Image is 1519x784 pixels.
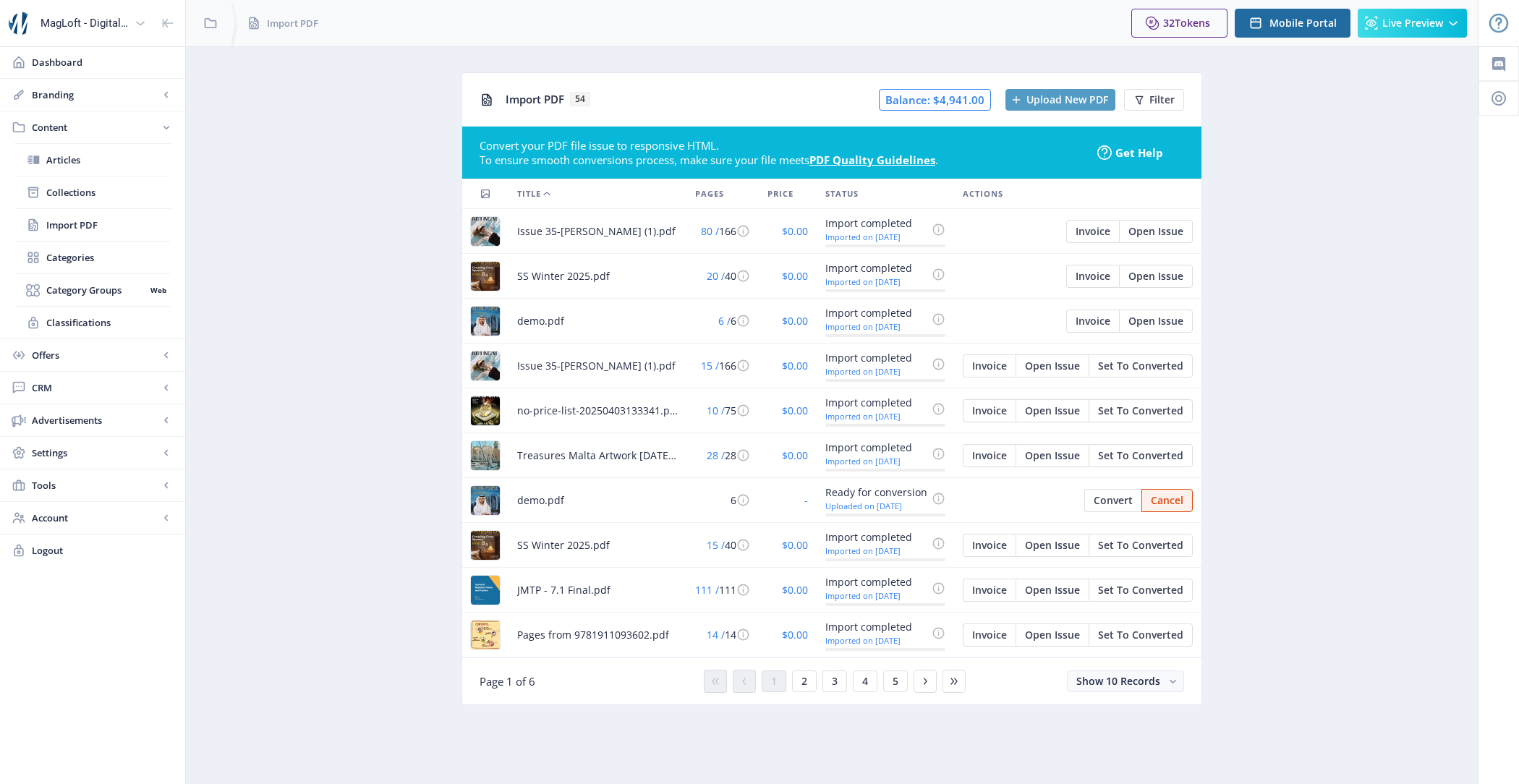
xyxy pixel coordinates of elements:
[1025,584,1080,596] span: Open Issue
[1005,89,1115,111] button: Upload New PDF
[517,492,564,509] span: demo.pdf
[1128,315,1183,327] span: Open Issue
[792,670,817,692] button: 2
[883,670,908,692] button: 5
[963,399,1016,422] button: Invoice
[1119,268,1193,281] a: Edit page
[480,138,1086,153] div: Convert your PDF file issue to responsive HTML.
[1016,447,1089,461] a: Edit page
[695,402,750,419] div: 75
[1066,220,1119,243] button: Invoice
[1076,226,1110,237] span: Invoice
[701,224,719,238] span: 80 /
[1098,405,1183,417] span: Set To Converted
[1097,145,1184,160] a: Get Help
[14,209,171,241] a: Import PDF
[695,447,750,464] div: 28
[825,232,927,242] div: Imported on [DATE]
[1141,492,1193,506] a: Edit page
[480,153,1086,167] div: To ensure smooth conversions process, make sure your file meets .
[1067,670,1184,692] button: Show 10 Records
[1016,354,1089,378] button: Open Issue
[1089,357,1193,371] a: Edit page
[801,676,807,687] span: 2
[1076,270,1110,282] span: Invoice
[517,402,678,419] span: no-price-list-20250403133341.pdf
[46,185,171,200] span: Collections
[825,367,927,376] div: Imported on [DATE]
[695,312,750,330] div: 6
[707,538,725,552] span: 15 /
[825,591,927,600] div: Imported on [DATE]
[879,89,991,111] span: Balance: $4,941.00
[471,351,500,380] img: 40d4bfd7-21f1-4f50-982a-42d622fd26fa.jpg
[14,242,171,273] a: Categories
[695,268,750,285] div: 40
[862,676,868,687] span: 4
[517,447,678,464] span: Treasures Malta Artwork [DATE] Final AW - converted (1).pdf
[825,349,927,367] div: Import completed
[32,413,159,427] span: Advertisements
[1098,629,1183,641] span: Set To Converted
[1119,220,1193,243] button: Open Issue
[32,511,159,525] span: Account
[471,307,500,336] img: 7009ee87-6eca-45fd-ad4c-3c5fea61f602.jpg
[1124,89,1184,111] button: Filter
[1119,223,1193,237] a: Edit page
[825,456,927,466] div: Imported on [DATE]
[853,670,877,692] button: 4
[517,312,564,330] span: demo.pdf
[1235,9,1350,38] button: Mobile Portal
[517,581,610,599] span: JMTP - 7.1 Final.pdf
[480,674,535,689] span: Page 1 of 6
[707,404,725,417] span: 10 /
[822,670,847,692] button: 3
[471,531,500,560] img: 03e6339c-3d20-4776-95fe-84e2ba40d920.jpg
[32,380,159,395] span: CRM
[1089,626,1193,640] a: Edit page
[825,529,927,546] div: Import completed
[9,12,32,35] img: properties.app_icon.png
[32,348,159,362] span: Offers
[1025,405,1080,417] span: Open Issue
[1098,450,1183,461] span: Set To Converted
[782,314,808,328] span: $0.00
[707,269,725,283] span: 20 /
[972,584,1007,596] span: Invoice
[825,322,927,331] div: Imported on [DATE]
[782,538,808,552] span: $0.00
[1076,315,1110,327] span: Invoice
[707,448,725,462] span: 28 /
[14,144,171,176] a: Articles
[517,185,541,203] span: Title
[825,412,927,421] div: Imported on [DATE]
[762,670,786,692] button: 1
[767,185,793,203] span: Price
[782,359,808,372] span: $0.00
[963,579,1016,602] button: Invoice
[46,218,171,232] span: Import PDF
[1098,584,1183,596] span: Set To Converted
[825,439,927,456] div: Import completed
[972,405,1007,417] span: Invoice
[517,223,676,240] span: Issue 35-[PERSON_NAME] (1).pdf
[14,176,171,208] a: Collections
[517,537,610,554] span: SS Winter 2025.pdf
[695,583,719,597] span: 111 /
[832,676,838,687] span: 3
[32,478,159,493] span: Tools
[695,492,750,509] div: 6
[1149,94,1175,106] span: Filter
[1016,581,1089,595] a: Edit page
[963,537,1016,550] a: Edit page
[695,357,750,375] div: 166
[1026,94,1108,106] span: Upload New PDF
[782,269,808,283] span: $0.00
[1098,540,1183,551] span: Set To Converted
[972,629,1007,641] span: Invoice
[782,628,808,642] span: $0.00
[963,581,1016,595] a: Edit page
[771,676,777,687] span: 1
[46,315,171,330] span: Classifications
[1084,489,1141,512] button: Convert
